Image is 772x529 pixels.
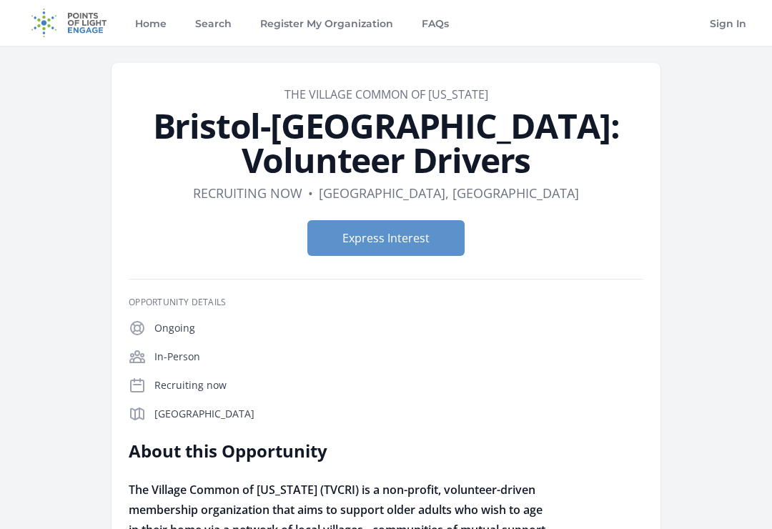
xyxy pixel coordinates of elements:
[154,378,643,392] p: Recruiting now
[193,183,302,203] dd: Recruiting now
[129,297,643,308] h3: Opportunity Details
[129,109,643,177] h1: Bristol-[GEOGRAPHIC_DATA]: Volunteer Drivers
[307,220,465,256] button: Express Interest
[154,321,643,335] p: Ongoing
[284,86,488,102] a: The Village Common of [US_STATE]
[129,440,547,463] h2: About this Opportunity
[308,183,313,203] div: •
[154,350,643,364] p: In-Person
[319,183,579,203] dd: [GEOGRAPHIC_DATA], [GEOGRAPHIC_DATA]
[154,407,643,421] p: [GEOGRAPHIC_DATA]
